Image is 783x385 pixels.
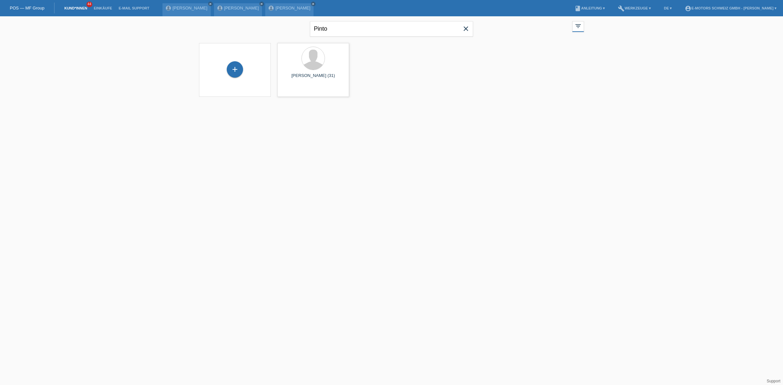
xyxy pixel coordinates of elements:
a: buildWerkzeuge ▾ [615,6,654,10]
a: E-Mail Support [115,6,153,10]
i: close [260,2,263,6]
i: filter_list [575,22,582,30]
div: [PERSON_NAME] (31) [283,73,344,83]
a: POS — MF Group [10,6,44,10]
a: Kund*innen [61,6,90,10]
a: Einkäufe [90,6,115,10]
i: book [575,5,581,12]
a: close [208,2,213,6]
span: 44 [86,2,92,7]
a: [PERSON_NAME] [173,6,207,10]
a: [PERSON_NAME] [224,6,259,10]
a: account_circleE-Motors Schweiz GmbH - [PERSON_NAME] ▾ [682,6,780,10]
i: build [618,5,624,12]
input: Suche... [310,21,473,37]
i: account_circle [685,5,691,12]
a: close [311,2,315,6]
a: close [259,2,264,6]
a: [PERSON_NAME] [275,6,310,10]
a: DE ▾ [661,6,675,10]
div: Kund*in hinzufügen [227,64,243,75]
i: close [312,2,315,6]
a: Support [767,379,780,383]
i: close [462,25,470,33]
i: close [209,2,212,6]
a: bookAnleitung ▾ [571,6,608,10]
